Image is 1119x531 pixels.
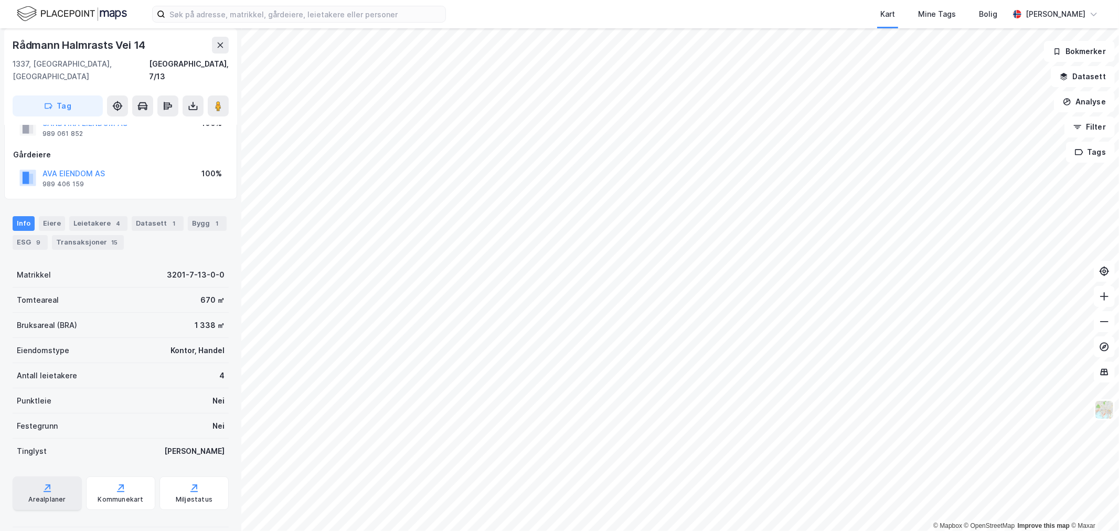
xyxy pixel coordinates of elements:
div: Eiendomstype [17,344,69,357]
div: Nei [212,420,225,432]
div: 1 [212,218,222,229]
div: 1337, [GEOGRAPHIC_DATA], [GEOGRAPHIC_DATA] [13,58,149,83]
button: Filter [1064,116,1115,137]
button: Analyse [1054,91,1115,112]
div: Gårdeiere [13,148,228,161]
div: [GEOGRAPHIC_DATA], 7/13 [149,58,229,83]
div: 4 [219,369,225,382]
div: Transaksjoner [52,235,124,250]
div: Kontor, Handel [170,344,225,357]
div: 1 338 ㎡ [195,319,225,332]
a: Improve this map [1018,522,1070,529]
div: Info [13,216,35,231]
div: 9 [33,237,44,248]
div: Mine Tags [918,8,956,20]
div: Bygg [188,216,227,231]
div: 989 406 159 [42,180,84,188]
img: Z [1094,400,1114,420]
img: logo.f888ab2527a4732fd821a326f86c7f29.svg [17,5,127,23]
button: Tags [1066,142,1115,163]
button: Datasett [1051,66,1115,87]
div: Miljøstatus [176,495,212,504]
div: [PERSON_NAME] [164,445,225,458]
div: Antall leietakere [17,369,77,382]
div: Kontrollprogram for chat [1067,481,1119,531]
div: Kommunekart [98,495,143,504]
a: OpenStreetMap [964,522,1015,529]
div: 100% [201,167,222,180]
div: Tomteareal [17,294,59,306]
div: ESG [13,235,48,250]
div: Arealplaner [28,495,66,504]
div: Festegrunn [17,420,58,432]
div: Bruksareal (BRA) [17,319,77,332]
div: 3201-7-13-0-0 [167,269,225,281]
div: 4 [113,218,123,229]
div: 989 061 852 [42,130,83,138]
div: 15 [109,237,120,248]
button: Bokmerker [1044,41,1115,62]
div: [PERSON_NAME] [1026,8,1085,20]
div: Eiere [39,216,65,231]
iframe: Chat Widget [1067,481,1119,531]
button: Tag [13,95,103,116]
div: Datasett [132,216,184,231]
div: Nei [212,395,225,407]
input: Søk på adresse, matrikkel, gårdeiere, leietakere eller personer [165,6,445,22]
div: Bolig [979,8,997,20]
div: Leietakere [69,216,127,231]
div: 1 [169,218,179,229]
div: 670 ㎡ [200,294,225,306]
div: Rådmann Halmrasts Vei 14 [13,37,147,54]
div: Punktleie [17,395,51,407]
div: Tinglyst [17,445,47,458]
div: Kart [880,8,895,20]
div: Matrikkel [17,269,51,281]
a: Mapbox [933,522,962,529]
